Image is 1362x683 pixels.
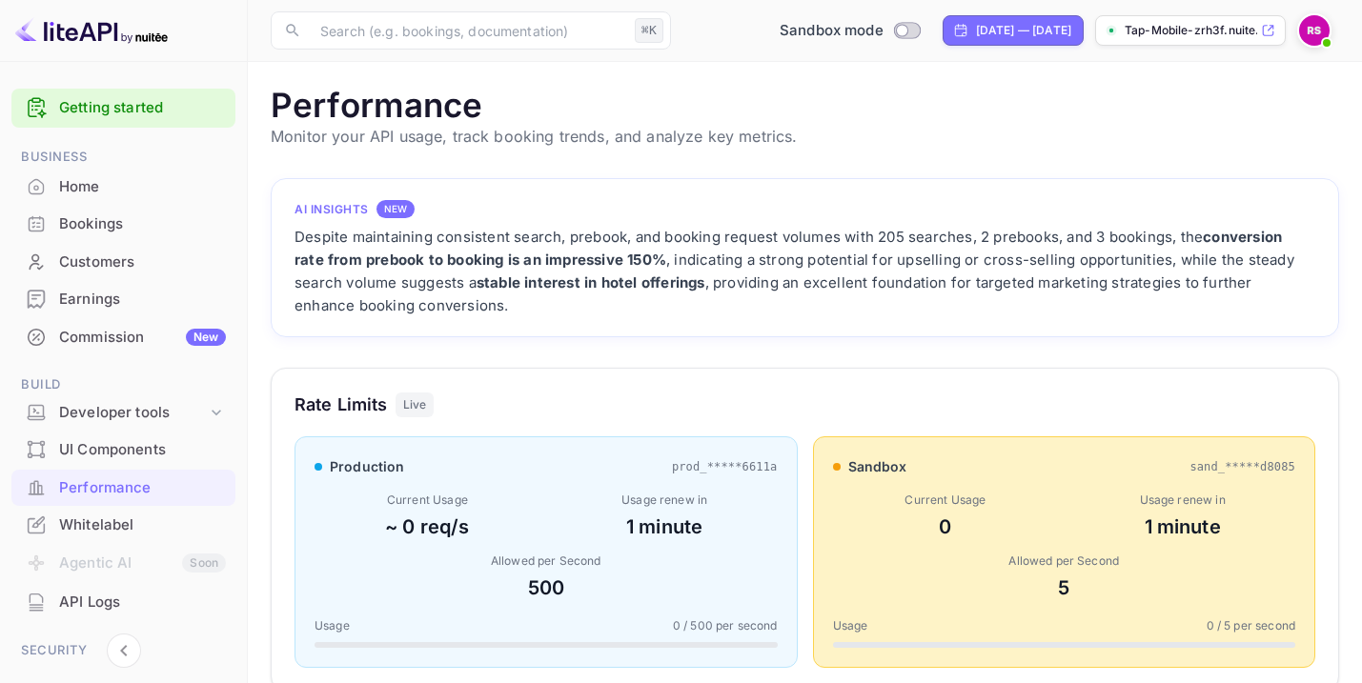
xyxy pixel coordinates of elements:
[11,147,235,168] span: Business
[11,206,235,241] a: Bookings
[1207,617,1295,634] span: 0 / 5 per second
[11,244,235,279] a: Customers
[772,20,927,42] div: Switch to Production mode
[59,176,226,198] div: Home
[315,492,540,509] div: Current Usage
[59,327,226,349] div: Commission
[59,477,226,499] div: Performance
[11,244,235,281] div: Customers
[833,573,1296,602] div: 5
[186,329,226,346] div: New
[59,289,226,311] div: Earnings
[59,402,207,424] div: Developer tools
[330,456,405,476] span: production
[477,273,705,291] strong: stable interest in hotel offerings
[11,640,235,661] span: Security
[59,439,226,461] div: UI Components
[11,507,235,542] a: Whitelabel
[59,97,226,119] a: Getting started
[11,281,235,318] div: Earnings
[11,584,235,619] a: API Logs
[376,200,415,218] div: NEW
[11,169,235,206] div: Home
[11,374,235,395] span: Build
[673,617,778,634] span: 0 / 500 per second
[11,584,235,621] div: API Logs
[11,281,235,316] a: Earnings
[11,89,235,128] div: Getting started
[271,125,1339,148] p: Monitor your API usage, track booking trends, and analyze key metrics.
[976,22,1071,39] div: [DATE] — [DATE]
[315,573,778,602] div: 500
[295,392,388,417] h3: Rate Limits
[59,251,226,273] div: Customers
[11,319,235,356] div: CommissionNew
[11,169,235,204] a: Home
[833,492,1059,509] div: Current Usage
[11,206,235,243] div: Bookings
[315,552,778,570] div: Allowed per Second
[1125,22,1257,39] p: Tap-Mobile-zrh3f.nuite...
[11,470,235,505] a: Performance
[833,617,868,634] span: Usage
[1069,492,1295,509] div: Usage renew in
[552,512,778,541] div: 1 minute
[11,470,235,507] div: Performance
[833,512,1059,541] div: 0
[315,617,350,634] span: Usage
[833,552,1296,570] div: Allowed per Second
[315,512,540,541] div: ~ 0 req/s
[271,85,1339,125] h1: Performance
[1299,15,1330,46] img: Raul Sosa
[11,432,235,467] a: UI Components
[295,226,1315,317] div: Despite maintaining consistent search, prebook, and booking request volumes with 205 searches, 2 ...
[59,514,226,536] div: Whitelabel
[11,396,235,430] div: Developer tools
[780,20,884,42] span: Sandbox mode
[59,592,226,613] div: API Logs
[1069,512,1295,541] div: 1 minute
[11,507,235,544] div: Whitelabel
[15,15,168,46] img: LiteAPI logo
[11,319,235,354] a: CommissionNew
[11,432,235,469] div: UI Components
[107,633,141,668] button: Collapse navigation
[59,213,226,235] div: Bookings
[309,11,627,50] input: Search (e.g. bookings, documentation)
[396,392,435,417] div: Live
[552,492,778,509] div: Usage renew in
[848,456,907,476] span: sandbox
[635,18,663,43] div: ⌘K
[295,201,369,218] h4: AI Insights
